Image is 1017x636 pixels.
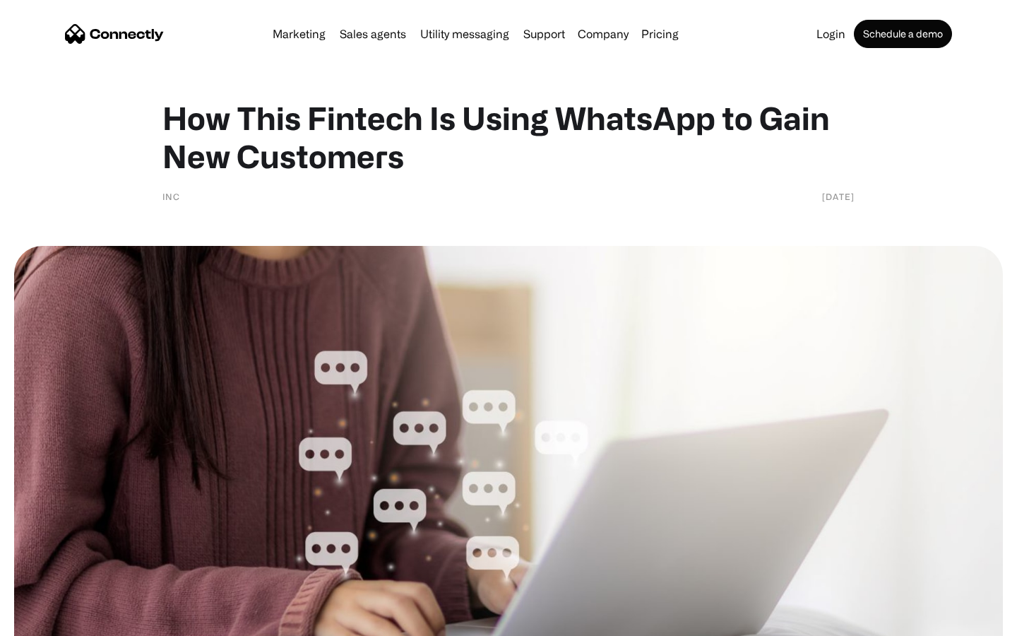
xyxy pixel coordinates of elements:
[162,189,180,204] div: INC
[334,28,412,40] a: Sales agents
[811,28,851,40] a: Login
[578,24,629,44] div: Company
[28,611,85,631] ul: Language list
[65,23,164,45] a: home
[636,28,684,40] a: Pricing
[415,28,515,40] a: Utility messaging
[267,28,331,40] a: Marketing
[518,28,571,40] a: Support
[573,24,633,44] div: Company
[162,99,855,175] h1: How This Fintech Is Using WhatsApp to Gain New Customers
[854,20,952,48] a: Schedule a demo
[14,611,85,631] aside: Language selected: English
[822,189,855,204] div: [DATE]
